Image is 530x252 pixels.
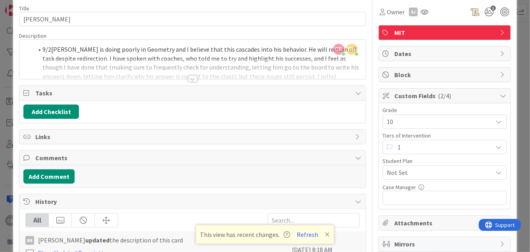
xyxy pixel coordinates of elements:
[200,230,290,239] span: This view has recent changes.
[35,132,351,142] span: Links
[398,142,489,153] span: 1
[25,236,34,245] div: AN
[409,8,418,16] div: AJ
[85,236,109,244] b: updated
[395,49,496,58] span: Dates
[23,169,75,184] button: Add Comment
[333,44,344,55] span: CB
[33,45,361,81] li: 9/2
[19,5,29,12] label: Title
[19,32,46,39] span: Description
[383,184,417,191] label: Case Manager
[35,197,351,206] span: History
[387,7,405,17] span: Owner
[491,6,496,11] span: 1
[38,235,183,245] span: [PERSON_NAME] the description of this card
[395,218,496,228] span: Attachments
[383,107,507,113] div: Grade
[346,44,357,55] span: RM
[395,239,496,249] span: Mirrors
[395,91,496,101] span: Custom Fields
[19,12,366,26] input: type card name here...
[395,28,496,37] span: MIT
[438,92,451,100] span: ( 2/4 )
[387,116,489,127] span: 10
[23,105,79,119] button: Add Checklist
[383,158,507,164] div: Student Plan
[395,70,496,79] span: Block
[294,229,321,240] button: Refresh
[42,45,360,80] span: [PERSON_NAME] is doing poorly in Geometry and I believe that this cascades into his behavior. He ...
[35,88,351,98] span: Tasks
[268,213,360,227] input: Search...
[387,168,493,177] span: Not Set
[26,213,49,227] div: All
[383,133,507,138] div: Tiers of Intervention
[17,1,36,11] span: Support
[35,153,351,163] span: Comments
